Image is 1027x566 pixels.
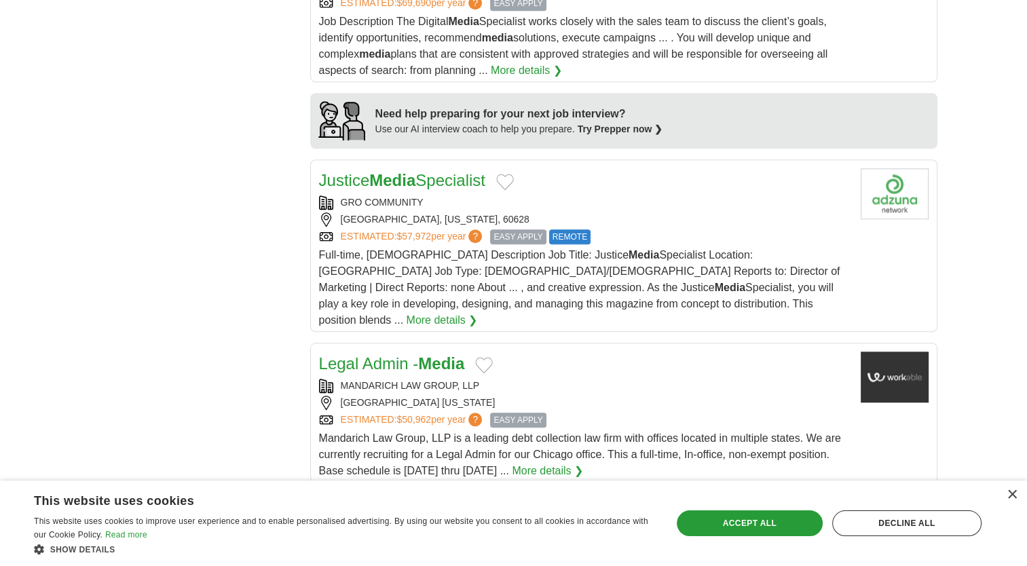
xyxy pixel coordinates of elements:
span: ? [468,413,482,426]
span: This website uses cookies to improve user experience and to enable personalised advertising. By u... [34,516,648,540]
span: Job Description The Digital Specialist works closely with the sales team to discuss the client’s ... [319,16,828,76]
div: Use our AI interview coach to help you prepare. [375,122,663,136]
a: More details ❯ [512,463,583,479]
div: [GEOGRAPHIC_DATA], [US_STATE], 60628 [319,212,850,227]
strong: media [359,48,390,60]
img: Company logo [861,352,929,402]
button: Add to favorite jobs [475,357,493,373]
div: Close [1007,490,1017,500]
div: MANDARICH LAW GROUP, LLP [319,379,850,393]
strong: Media [448,16,479,27]
span: Mandarich Law Group, LLP is a leading debt collection law firm with offices located in multiple s... [319,432,841,476]
span: REMOTE [549,229,591,244]
a: More details ❯ [406,312,477,328]
a: More details ❯ [491,62,562,79]
div: [GEOGRAPHIC_DATA] [US_STATE] [319,396,850,410]
div: GRO COMMUNITY [319,195,850,210]
strong: media [482,32,513,43]
div: This website uses cookies [34,489,619,509]
strong: Media [715,282,745,293]
a: JusticeMediaSpecialist [319,171,485,189]
strong: Media [418,354,464,373]
div: Show details [34,542,653,556]
span: EASY APPLY [490,413,546,428]
strong: Media [369,171,415,189]
a: ESTIMATED:$50,962per year? [341,413,485,428]
a: Read more, opens a new window [105,530,147,540]
div: Decline all [832,510,982,536]
button: Add to favorite jobs [496,174,514,190]
span: EASY APPLY [490,229,546,244]
span: ? [468,229,482,243]
a: ESTIMATED:$57,972per year? [341,229,485,244]
div: Accept all [677,510,823,536]
span: $57,972 [396,231,431,242]
a: Try Prepper now ❯ [578,124,663,134]
span: Full-time, [DEMOGRAPHIC_DATA] Description Job Title: Justice Specialist Location: [GEOGRAPHIC_DAT... [319,249,840,326]
a: Legal Admin -Media [319,354,465,373]
span: Show details [50,545,115,554]
strong: Media [629,249,659,261]
span: $50,962 [396,414,431,425]
img: Company logo [861,168,929,219]
div: Need help preparing for your next job interview? [375,106,663,122]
